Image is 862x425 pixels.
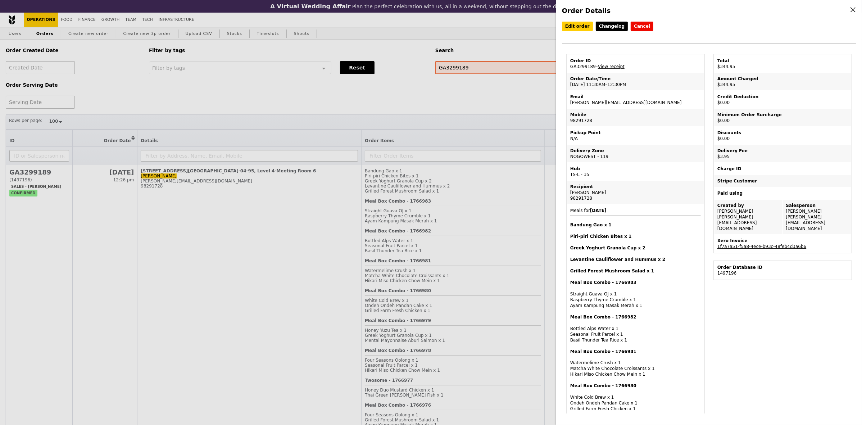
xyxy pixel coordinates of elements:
h4: Greek Yoghurt Granola Cup x 2 [570,245,701,251]
div: Delivery Zone [570,148,701,154]
button: Cancel [631,22,653,31]
div: White Cold Brew x 1 Ondeh Ondeh Pandan Cake x 1 Grilled Farm Fresh Chicken x 1 [570,383,701,412]
td: NOGOWEST - 119 [567,145,704,162]
div: Salesperson [786,203,848,208]
td: $344.95 [714,73,851,90]
h4: Bandung Gao x 1 [570,222,701,228]
div: Pickup Point [570,130,701,136]
a: 1f7a7a51-f5a8-4ece-b93c-48feb4d3a6b6 [717,244,806,249]
div: Mobile [570,112,701,118]
div: Delivery Fee [717,148,848,154]
div: Total [717,58,848,64]
h4: Meal Box Combo - 1766981 [570,349,701,354]
h4: Piri-piri Chicken Bites x 1 [570,234,701,239]
div: Charge ID [717,166,848,172]
div: Credit Deduction [717,94,848,100]
td: GA3299189 [567,55,704,72]
div: Amount Charged [717,76,848,82]
div: Order Database ID [717,265,848,270]
td: 1497196 [714,262,851,279]
div: Hub [570,166,701,172]
span: – [596,64,598,69]
h4: Meal Box Combo - 1766980 [570,383,701,389]
div: Paid using [717,190,848,196]
div: [PERSON_NAME] [570,190,701,195]
td: [PERSON_NAME] [PERSON_NAME][EMAIL_ADDRESS][DOMAIN_NAME] [783,200,851,234]
b: [DATE] [590,208,607,213]
td: N/A [567,127,704,144]
td: [PERSON_NAME][EMAIL_ADDRESS][DOMAIN_NAME] [567,91,704,108]
td: $0.00 [714,109,851,126]
div: 98291728 [570,195,701,201]
td: $3.95 [714,145,851,162]
a: Changelog [596,22,628,31]
div: Order ID [570,58,701,64]
h4: Grilled Forest Mushroom Salad x 1 [570,268,701,274]
td: $0.00 [714,127,851,144]
div: Bottled Alps Water x 1 Seasonal Fruit Parcel x 1 Basil Thunder Tea Rice x 1 [570,314,701,343]
td: $0.00 [714,91,851,108]
div: Recipient [570,184,701,190]
div: Minimum Order Surcharge [717,112,848,118]
h4: Levantine Cauliflower and Hummus x 2 [570,257,701,262]
div: Straight Guava OJ x 1 Raspberry Thyme Crumble x 1 Ayam Kampung Masak Merah x 1 [570,280,701,308]
a: View receipt [598,64,625,69]
div: Watermelime Crush x 1 Matcha White Chocolate Croissants x 1 Hikari Miso Chicken Chow Mein x 1 [570,349,701,377]
div: Order Date/Time [570,76,701,82]
span: Order Details [562,7,611,14]
div: Email [570,94,701,100]
td: TS-L - 35 [567,163,704,180]
div: Discounts [717,130,848,136]
div: Created by [717,203,780,208]
div: Xero Invoice [717,238,848,244]
h4: Meal Box Combo - 1766983 [570,280,701,285]
a: Edit order [562,22,593,31]
h4: Meal Box Combo - 1766982 [570,314,701,320]
td: $344.95 [714,55,851,72]
td: 98291728 [567,109,704,126]
div: Stripe Customer [717,178,848,184]
td: [PERSON_NAME] [PERSON_NAME][EMAIL_ADDRESS][DOMAIN_NAME] [714,200,782,234]
td: [DATE] 11:30AM–12:30PM [567,73,704,90]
